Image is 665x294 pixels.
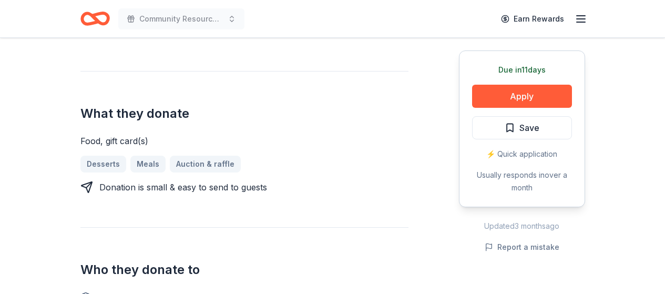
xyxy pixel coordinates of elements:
div: ⚡️ Quick application [472,148,572,160]
h2: What they donate [80,105,408,122]
h2: Who they donate to [80,261,408,278]
button: Save [472,116,572,139]
span: Community Resource Fair [139,13,223,25]
button: Report a mistake [485,241,559,254]
a: Auction & raffle [170,156,241,173]
a: Desserts [80,156,126,173]
div: Due in 11 days [472,64,572,76]
span: Save [519,121,539,135]
a: Meals [130,156,166,173]
div: Food, gift card(s) [80,135,408,147]
div: Usually responds in over a month [472,169,572,194]
button: Community Resource Fair [118,8,244,29]
a: Earn Rewards [495,9,570,28]
button: Apply [472,85,572,108]
div: Updated 3 months ago [459,220,585,232]
a: Home [80,6,110,31]
div: Donation is small & easy to send to guests [99,181,267,194]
